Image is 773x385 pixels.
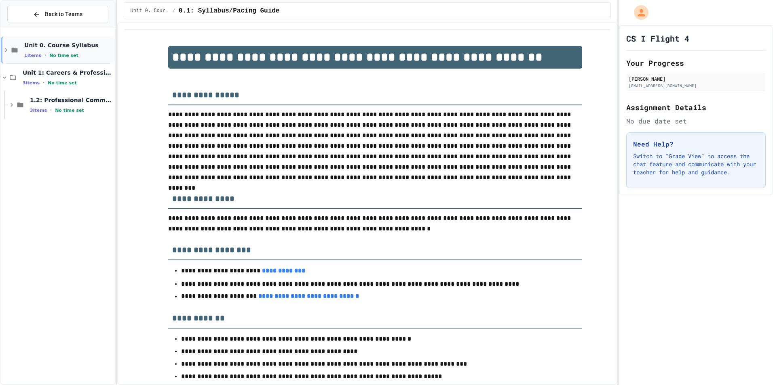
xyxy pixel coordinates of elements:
span: 1.2: Professional Communication [30,96,113,104]
span: No time set [49,53,78,58]
span: • [44,52,46,59]
span: 0.1: Syllabus/Pacing Guide [179,6,280,16]
div: [EMAIL_ADDRESS][DOMAIN_NAME] [629,83,763,89]
h2: Assignment Details [626,102,766,113]
span: Unit 0. Course Syllabus [131,8,169,14]
span: • [43,80,44,86]
span: No time set [48,80,77,86]
span: • [50,107,52,113]
span: Back to Teams [45,10,82,19]
span: No time set [55,108,84,113]
span: Unit 1: Careers & Professionalism [23,69,113,76]
span: 3 items [30,108,47,113]
button: Back to Teams [7,6,108,23]
div: My Account [625,3,651,22]
span: / [173,8,175,14]
span: Unit 0. Course Syllabus [24,42,113,49]
span: 3 items [23,80,40,86]
h2: Your Progress [626,57,766,69]
p: Switch to "Grade View" to access the chat feature and communicate with your teacher for help and ... [633,152,759,176]
div: [PERSON_NAME] [629,75,763,82]
h3: Need Help? [633,139,759,149]
div: No due date set [626,116,766,126]
h1: CS I Flight 4 [626,33,689,44]
span: 1 items [24,53,41,58]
